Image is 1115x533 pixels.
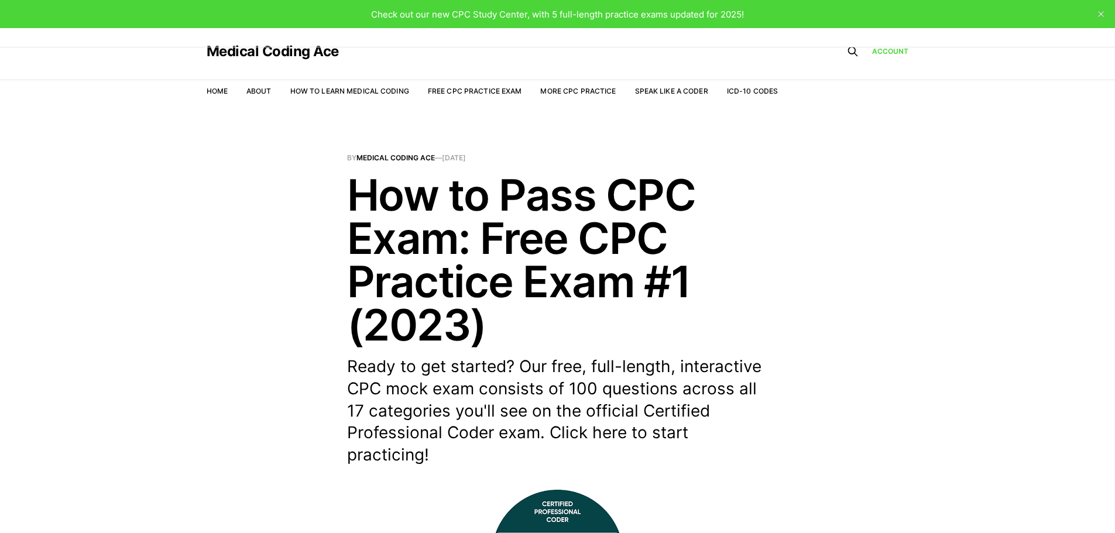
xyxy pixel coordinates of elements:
[207,87,228,95] a: Home
[347,173,769,346] h1: How to Pass CPC Exam: Free CPC Practice Exam #1 (2023)
[1092,5,1110,23] button: close
[1054,476,1115,533] iframe: portal-trigger
[246,87,272,95] a: About
[540,87,616,95] a: More CPC Practice
[635,87,708,95] a: Speak Like a Coder
[207,44,339,59] a: Medical Coding Ace
[428,87,522,95] a: Free CPC Practice Exam
[442,153,466,162] time: [DATE]
[727,87,778,95] a: ICD-10 Codes
[347,154,769,161] span: By —
[356,153,435,162] a: Medical Coding Ace
[872,46,909,57] a: Account
[371,9,744,20] span: Check out our new CPC Study Center, with 5 full-length practice exams updated for 2025!
[290,87,409,95] a: How to Learn Medical Coding
[347,356,769,466] p: Ready to get started? Our free, full-length, interactive CPC mock exam consists of 100 questions ...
